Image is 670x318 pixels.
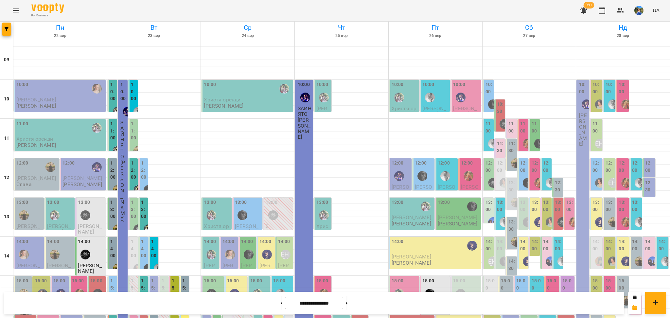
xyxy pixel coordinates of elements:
[425,93,435,102] img: Андрей Головерда
[316,199,328,206] label: 13:00
[511,158,521,168] div: Слава Болбі
[298,81,310,88] label: 10:00
[595,99,605,109] div: Ніколь
[4,174,9,181] h6: 12
[608,99,618,109] div: Андрей Головерда
[546,217,555,227] img: Ніколь
[608,256,618,266] img: Ніколь
[523,139,533,149] img: Маргарита
[532,160,538,174] label: 12:00
[113,224,123,234] img: Слава Болбі
[520,199,527,213] label: 13:00
[62,182,102,187] p: [PERSON_NAME]
[415,184,432,202] span: [PERSON_NAME]
[14,23,106,33] h6: Пн
[244,250,254,259] img: Олег
[50,210,60,220] img: Ткач Христя
[110,199,116,220] label: 13:00
[133,146,143,156] img: Слава Болбі
[390,33,481,39] h6: 26 вер
[440,171,450,181] div: Андрей Головерда
[16,238,28,245] label: 14:00
[296,33,387,39] h6: 25 вер
[422,81,434,88] label: 10:00
[162,277,167,299] label: 15:00
[19,250,29,259] img: Михайло
[62,175,102,181] span: [PERSON_NAME]
[394,93,404,102] div: Ткач Христя
[45,162,55,172] div: Слава Болбі
[204,238,216,245] label: 14:00
[131,160,136,181] label: 12:00
[534,178,544,188] img: Маргарита
[500,119,509,129] div: Козаченко Євгеній
[123,107,133,116] div: Христина Андреєва
[488,99,498,109] div: Олег
[606,199,614,213] label: 13:00
[532,120,538,134] label: 11:00
[392,277,404,285] label: 15:00
[31,3,64,13] img: Voopty Logo
[645,160,654,174] label: 12:00
[592,238,601,252] label: 14:00
[392,184,410,207] span: [PERSON_NAME] (сертифікат)
[511,198,521,207] img: Слава Болбі
[523,217,533,227] img: Олег
[204,277,216,285] label: 15:00
[555,238,562,252] label: 14:00
[279,84,289,94] img: Ткач Христя
[113,146,123,156] img: Ткач Христя
[456,93,466,102] img: Христина Андреєва
[500,178,509,188] img: Ніколь
[172,277,177,299] label: 15:00
[16,120,28,128] label: 11:00
[120,119,124,160] span: ЗАЙНЯТО
[606,238,614,252] label: 14:00
[555,179,562,193] label: 12:30
[421,202,431,211] img: Ткач Христя
[584,2,594,9] span: 99+
[508,140,515,154] label: 11:30
[621,217,631,227] img: Маргарита
[582,99,591,109] img: Христина Андреєва
[543,199,550,213] label: 13:00
[144,224,153,234] img: Ткач Христя
[262,250,272,259] img: Ярослав
[16,81,28,88] label: 10:00
[316,81,328,88] label: 10:00
[131,120,136,142] label: 11:00
[484,33,575,39] h6: 27 вер
[202,23,293,33] h6: Ср
[484,23,575,33] h6: Сб
[394,171,404,181] img: Христина Андреєва
[592,81,601,95] label: 10:00
[557,256,567,266] img: Андрей Головерда
[532,238,538,252] label: 14:00
[595,217,605,227] img: Ярослав
[523,178,533,188] div: Олег
[546,178,555,188] img: Андрей Головерда
[110,120,116,142] label: 11:00
[485,120,492,134] label: 11:00
[16,199,28,206] label: 13:00
[62,160,75,167] label: 12:00
[92,123,102,133] img: Ткач Христя
[4,96,9,103] h6: 10
[80,210,90,220] img: Козаченко Євгеній
[557,217,567,227] img: Козаченко Євгеній
[319,93,329,102] div: Ткач Христя
[296,23,387,33] h6: Чт
[632,199,641,213] label: 13:00
[151,238,157,259] label: 14:00
[422,105,446,117] span: [PERSON_NAME]
[227,277,239,285] label: 15:00
[131,277,136,299] label: 15:00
